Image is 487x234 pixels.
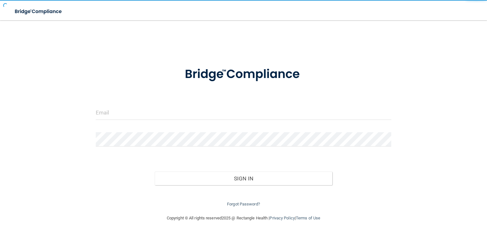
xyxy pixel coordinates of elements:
[296,216,320,220] a: Terms of Use
[128,208,359,228] div: Copyright © All rights reserved 2025 @ Rectangle Health | |
[227,202,260,206] a: Forgot Password?
[10,5,68,18] img: bridge_compliance_login_screen.278c3ca4.svg
[155,172,332,185] button: Sign In
[269,216,295,220] a: Privacy Policy
[96,106,391,120] input: Email
[172,58,315,90] img: bridge_compliance_login_screen.278c3ca4.svg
